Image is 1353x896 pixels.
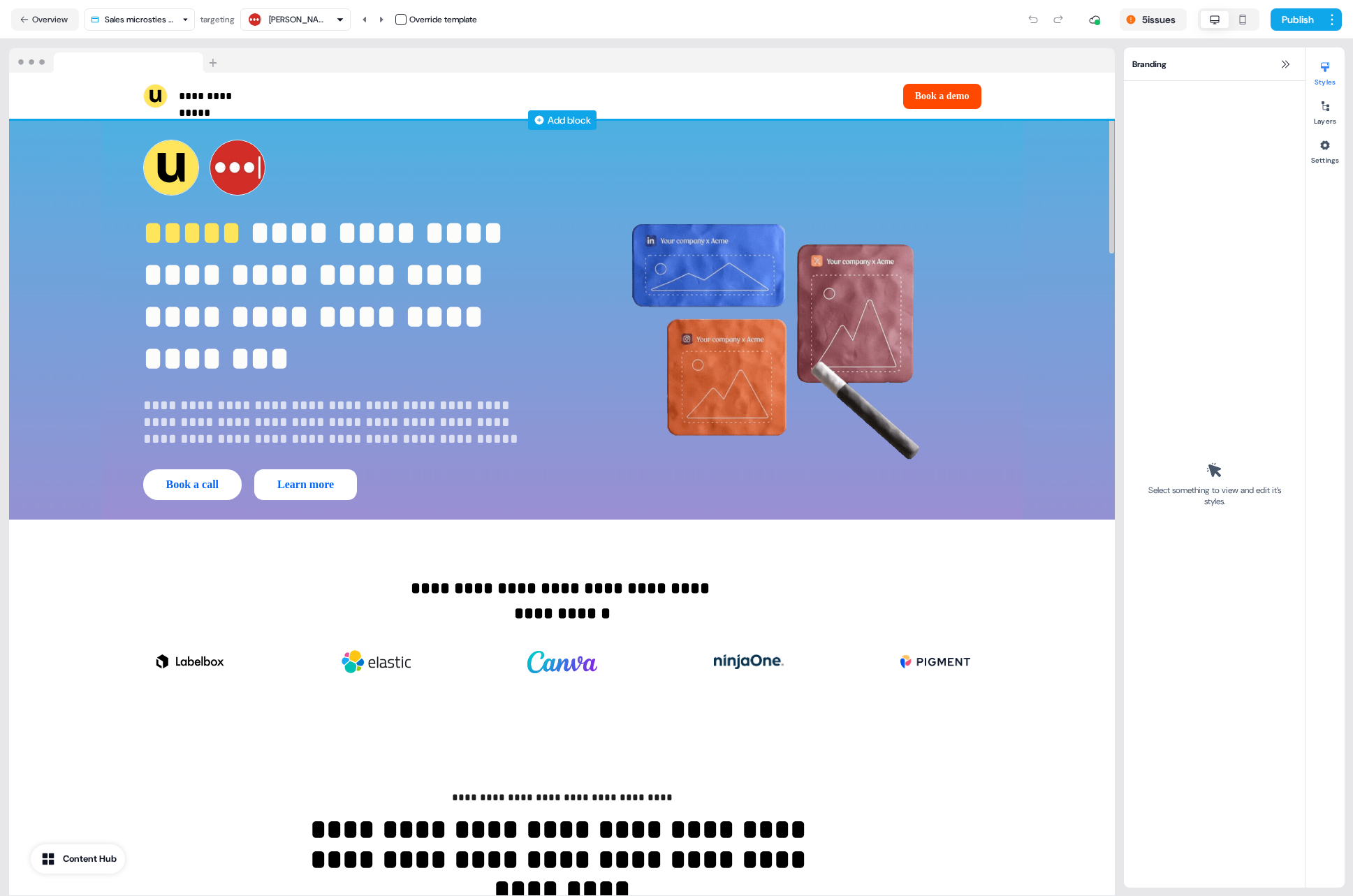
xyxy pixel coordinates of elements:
div: Sales microsties outreach [105,13,177,27]
button: Styles [1306,56,1345,87]
img: Image [714,634,784,690]
img: Image [154,634,224,690]
div: Add block [548,113,591,127]
button: Book a demo [903,84,981,109]
img: Image [527,634,597,690]
div: Branding [1124,47,1305,81]
button: Book a call [143,469,242,500]
button: Learn more [254,469,357,500]
div: Book a callLearn more [143,469,543,500]
button: Settings [1306,134,1345,165]
div: Select something to view and edit it’s styles. [1143,485,1285,507]
div: Content Hub [63,852,117,866]
img: Browser topbar [9,48,224,73]
button: Publish [1271,8,1322,31]
button: Overview [11,8,79,31]
img: Image [582,120,981,520]
div: Book a demo [568,84,981,109]
button: Layers [1306,95,1345,126]
button: Content Hub [31,844,125,874]
div: targeting [200,13,235,27]
div: [PERSON_NAME] [269,13,325,27]
img: Image [341,634,411,690]
div: ImageImageImageImageImage [143,623,981,701]
button: 5issues [1120,8,1187,31]
div: Override template [409,13,477,27]
button: [PERSON_NAME] [240,8,351,31]
img: Image [900,634,970,690]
